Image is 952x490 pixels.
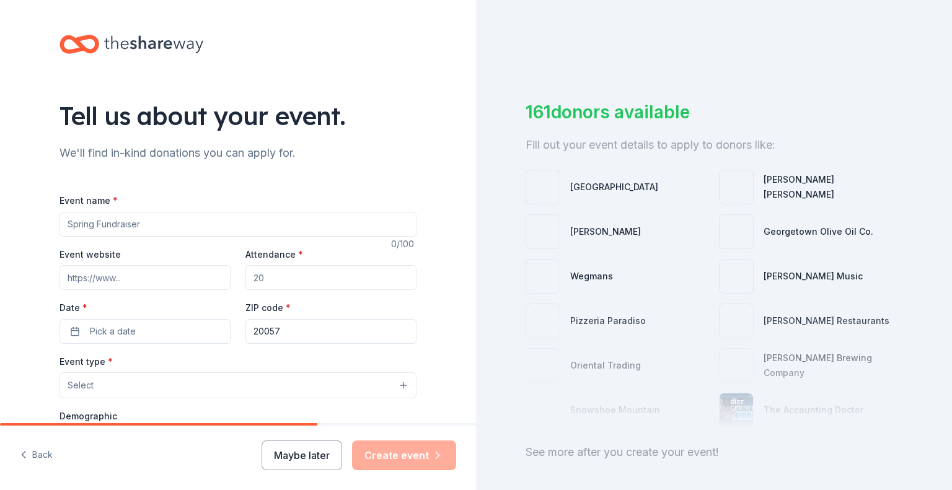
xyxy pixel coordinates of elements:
label: Event website [59,248,121,261]
div: Tell us about your event. [59,98,416,133]
div: Fill out your event details to apply to donors like: [526,135,902,155]
div: [PERSON_NAME] [570,224,641,239]
div: Georgetown Olive Oil Co. [764,224,873,239]
img: photo for Matson [526,215,560,248]
label: ZIP code [245,302,291,314]
input: 12345 (U.S. only) [245,319,416,344]
img: photo for National Children's Museum [526,170,560,204]
div: 0 /100 [391,237,416,252]
span: Pick a date [90,324,136,339]
div: [GEOGRAPHIC_DATA] [570,180,658,195]
input: Spring Fundraiser [59,212,416,237]
label: Attendance [245,248,303,261]
input: 20 [245,265,416,290]
input: https://www... [59,265,231,290]
div: [PERSON_NAME] [PERSON_NAME] [764,172,902,202]
button: Back [20,442,53,468]
label: Date [59,302,231,314]
div: [PERSON_NAME] Music [764,269,863,284]
img: photo for Harris Teeter [720,170,753,204]
img: photo for Georgetown Olive Oil Co. [720,215,753,248]
button: Select [59,372,416,398]
button: Pick a date [59,319,231,344]
label: Demographic [59,410,117,422]
span: Select [68,378,94,393]
div: See more after you create your event! [526,442,902,462]
div: Wegmans [570,269,613,284]
button: Maybe later [262,440,342,470]
div: 161 donors available [526,99,902,125]
img: photo for Wegmans [526,260,560,293]
img: photo for Alfred Music [720,260,753,293]
label: Event name [59,195,118,207]
div: We'll find in-kind donations you can apply for. [59,143,416,163]
label: Event type [59,356,113,368]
